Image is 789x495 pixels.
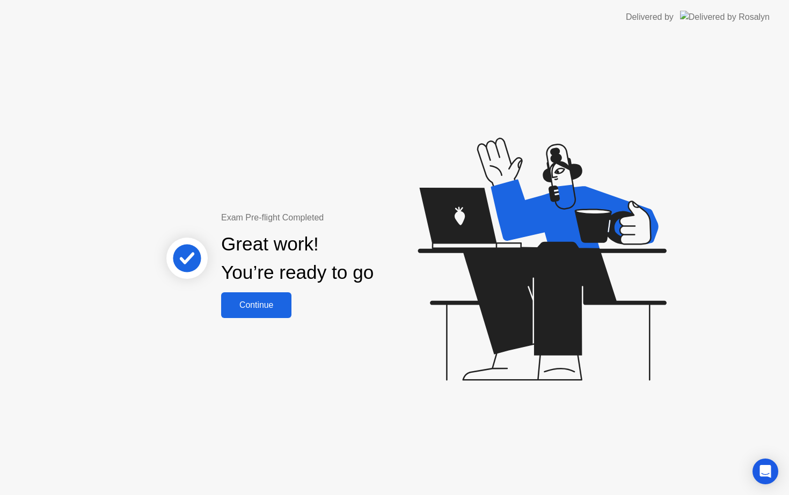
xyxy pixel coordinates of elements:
[221,292,291,318] button: Continue
[224,300,288,310] div: Continue
[626,11,674,24] div: Delivered by
[221,211,443,224] div: Exam Pre-flight Completed
[680,11,770,23] img: Delivered by Rosalyn
[221,230,374,287] div: Great work! You’re ready to go
[753,459,778,484] div: Open Intercom Messenger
